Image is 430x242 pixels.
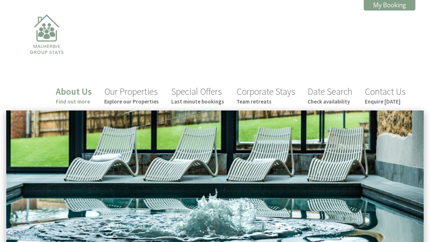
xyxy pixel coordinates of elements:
small: Last minute bookings [171,98,224,105]
a: Contact UsEnquire [DATE] [365,86,406,105]
img: Malherbie Group Stays [10,10,83,83]
small: Enquire [DATE] [365,98,406,105]
a: Corporate StaysTeam retreats [236,86,295,105]
a: About UsFind out more [56,86,92,105]
small: Explore our Properties [104,98,159,105]
a: Special OffersLast minute bookings [171,86,224,105]
small: Check availability [308,98,352,105]
small: Team retreats [236,98,295,105]
a: Our PropertiesExplore our Properties [104,86,159,105]
a: Date SearchCheck availability [308,86,352,105]
small: Find out more [56,98,92,105]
